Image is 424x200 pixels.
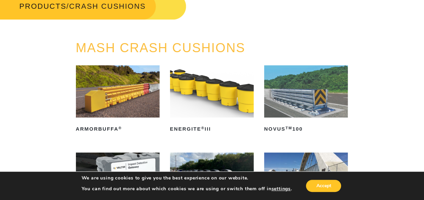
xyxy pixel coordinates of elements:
a: ArmorBuffa® [76,65,160,134]
sup: ® [201,126,204,130]
span: CRASH CUSHIONS [69,2,146,10]
p: You can find out more about which cookies we are using or switch them off in . [82,186,292,192]
sup: ® [118,126,122,130]
h2: ENERGITE III [170,124,254,134]
h2: ArmorBuffa [76,124,160,134]
h2: NOVUS 100 [264,124,348,134]
p: We are using cookies to give you the best experience on our website. [82,175,292,181]
a: ENERGITE®III [170,65,254,134]
sup: TM [285,126,292,130]
button: Accept [306,180,341,192]
a: PRODUCTS [19,2,66,10]
a: NOVUSTM100 [264,65,348,134]
a: MASH CRASH CUSHIONS [76,41,246,55]
button: settings [271,186,290,192]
